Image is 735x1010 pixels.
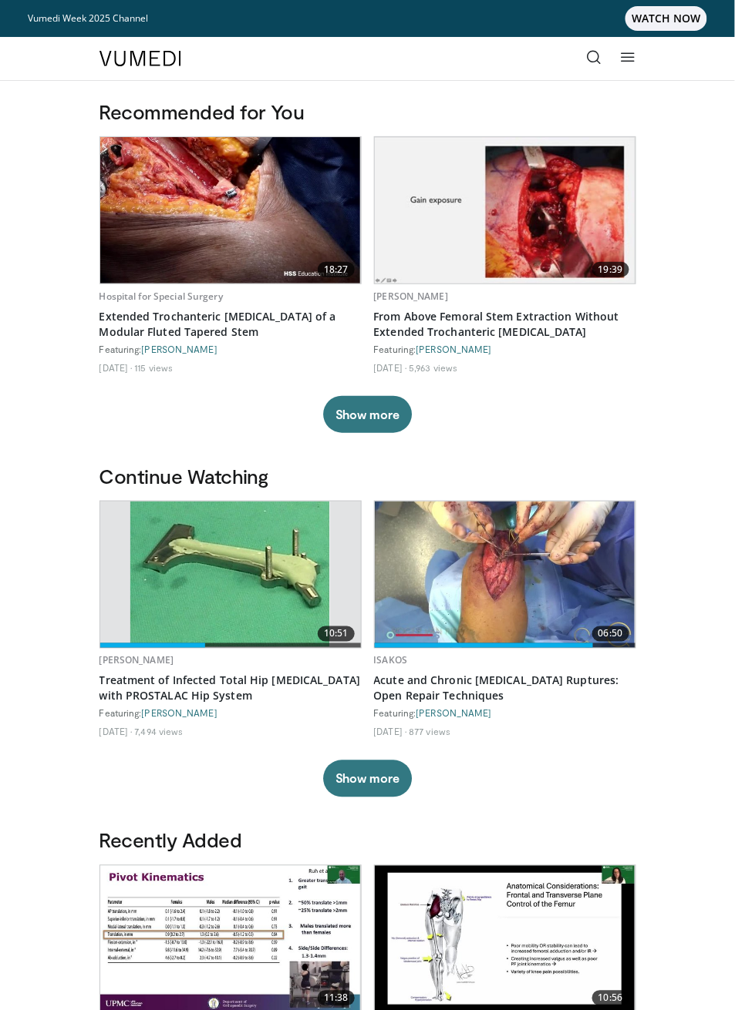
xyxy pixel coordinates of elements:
[99,361,133,374] li: [DATE]
[374,673,636,704] a: Acute and Chronic [MEDICAL_DATA] Ruptures: Open Repair Techniques
[409,361,457,374] li: 5,963 views
[375,137,636,284] a: 19:39
[374,361,407,374] li: [DATE]
[375,502,636,648] a: 06:50
[375,502,636,648] img: f5ba6478-39e7-4080-afcf-714c9f4301c8.620x360_q85_upscale.jpg
[374,654,408,667] a: ISAKOS
[416,708,492,719] a: [PERSON_NAME]
[99,99,636,124] h3: Recommended for You
[323,760,412,797] button: Show more
[99,654,174,667] a: [PERSON_NAME]
[625,6,707,31] span: WATCH NOW
[134,726,183,738] li: 7,494 views
[100,137,361,284] img: 9ea35b76-fb44-4d9a-9319-efeab42ec5fb.620x360_q85_upscale.jpg
[28,6,707,31] a: Vumedi Week 2025 ChannelWATCH NOW
[409,726,450,738] li: 877 views
[416,344,492,354] a: [PERSON_NAME]
[99,726,133,738] li: [DATE]
[99,343,362,355] div: Featuring:
[592,262,629,277] span: 19:39
[318,991,355,1006] span: 11:38
[318,626,355,642] span: 10:51
[99,464,636,488] h3: Continue Watching
[142,344,217,354] a: [PERSON_NAME]
[142,708,217,719] a: [PERSON_NAME]
[99,290,223,303] a: Hospital for Special Surgery
[374,309,636,340] a: From Above Femoral Stem Extraction Without Extended Trochanteric [MEDICAL_DATA]
[130,502,329,648] img: 1138359_3.png.620x360_q85_upscale.jpg
[134,361,173,374] li: 115 views
[99,309,362,340] a: Extended Trochanteric [MEDICAL_DATA] of a Modular Fluted Tapered Stem
[100,137,361,284] a: 18:27
[374,726,407,738] li: [DATE]
[99,51,181,66] img: VuMedi Logo
[99,828,636,853] h3: Recently Added
[323,396,412,433] button: Show more
[592,626,629,642] span: 06:50
[99,673,362,704] a: Treatment of Infected Total Hip [MEDICAL_DATA] with PROSTALAC Hip System
[100,502,361,648] a: 10:51
[318,262,355,277] span: 18:27
[374,343,636,355] div: Featuring:
[374,290,449,303] a: [PERSON_NAME]
[374,707,636,720] div: Featuring:
[99,707,362,720] div: Featuring:
[592,991,629,1006] span: 10:56
[375,137,636,284] img: 7a1352ca-2d58-4dd1-a7a5-397c370a0449.620x360_q85_upscale.jpg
